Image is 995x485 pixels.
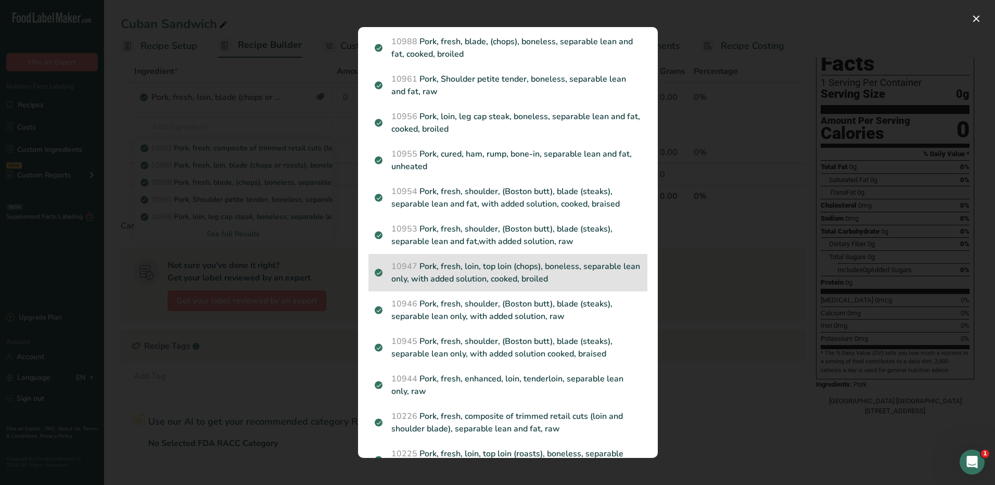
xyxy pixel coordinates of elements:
p: Pork, fresh, composite of trimmed retail cuts (loin and shoulder blade), separable lean and fat, raw [375,410,641,435]
p: Pork, loin, leg cap steak, boneless, separable lean and fat, cooked, broiled [375,110,641,135]
span: 10226 [391,411,417,422]
span: 10947 [391,261,417,272]
span: 1 [981,450,989,458]
span: 10955 [391,148,417,160]
span: 10944 [391,373,417,385]
p: Pork, fresh, shoulder, (Boston butt), blade (steaks), separable lean and fat, with added solution... [375,185,641,210]
p: Pork, Shoulder petite tender, boneless, separable lean and fat, raw [375,73,641,98]
p: Pork, fresh, shoulder, (Boston butt), blade (steaks), separable lean only, with added solution, raw [375,298,641,323]
span: 10946 [391,298,417,310]
p: Pork, fresh, enhanced, loin, tenderloin, separable lean only, raw [375,373,641,398]
p: Pork, fresh, loin, top loin (chops), boneless, separable lean only, with added solution, cooked, ... [375,260,641,285]
span: 10945 [391,336,417,347]
p: Pork, fresh, blade, (chops), boneless, separable lean and fat, cooked, broiled [375,35,641,60]
span: 10953 [391,223,417,235]
span: 10961 [391,73,417,85]
p: Pork, fresh, shoulder, (Boston butt), blade (steaks), separable lean only, with added solution co... [375,335,641,360]
span: 10954 [391,186,417,197]
span: 10225 [391,448,417,460]
p: Pork, fresh, shoulder, (Boston butt), blade (steaks), separable lean and fat,with added solution,... [375,223,641,248]
span: 10988 [391,36,417,47]
span: 10956 [391,111,417,122]
iframe: Intercom live chat [960,450,985,475]
p: Pork, cured, ham, rump, bone-in, separable lean and fat, unheated [375,148,641,173]
p: Pork, fresh, loin, top loin (roasts), boneless, separable lean only, raw [375,448,641,473]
